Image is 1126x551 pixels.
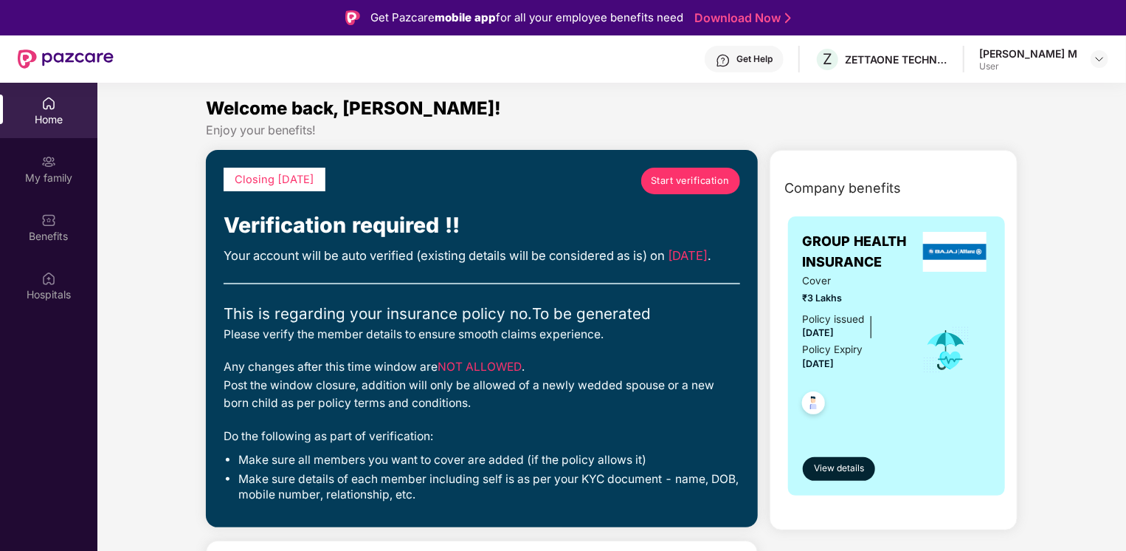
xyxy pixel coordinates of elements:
span: NOT ALLOWED [438,360,522,374]
button: View details [803,457,876,481]
span: Z [823,50,832,68]
div: User [979,61,1077,72]
img: svg+xml;base64,PHN2ZyBpZD0iQmVuZWZpdHMiIHhtbG5zPSJodHRwOi8vd3d3LnczLm9yZy8yMDAwL3N2ZyIgd2lkdGg9Ij... [41,213,56,227]
img: icon [922,326,970,374]
img: svg+xml;base64,PHN2ZyBpZD0iSG9tZSIgeG1sbnM9Imh0dHA6Ly93d3cudzMub3JnLzIwMDAvc3ZnIiB3aWR0aD0iMjAiIG... [41,96,56,111]
img: svg+xml;base64,PHN2ZyBpZD0iSG9zcGl0YWxzIiB4bWxucz0iaHR0cDovL3d3dy53My5vcmcvMjAwMC9zdmciIHdpZHRoPS... [41,271,56,286]
div: Do the following as part of verification: [224,428,740,445]
li: Make sure details of each member including self is as per your KYC document - name, DOB, mobile n... [238,472,740,502]
strong: mobile app [435,10,496,24]
div: [PERSON_NAME] M [979,47,1077,61]
a: Start verification [641,168,740,194]
div: Any changes after this time window are . Post the window closure, addition will only be allowed o... [224,358,740,412]
span: Company benefits [785,178,902,199]
span: GROUP HEALTH INSURANCE [803,231,920,273]
div: Enjoy your benefits! [206,123,1018,138]
div: ZETTAONE TECHNOLOGIES INDIA PRIVATE LIMITED [845,52,948,66]
img: Logo [345,10,360,25]
span: [DATE] [668,248,708,263]
div: Your account will be auto verified (existing details will be considered as is) on . [224,246,740,265]
img: Stroke [785,10,791,26]
div: Verification required !! [224,209,740,242]
div: Please verify the member details to ensure smooth claims experience. [224,326,740,343]
img: insurerLogo [923,232,987,272]
span: ₹3 Lakhs [803,291,902,306]
a: Download Now [694,10,787,26]
img: svg+xml;base64,PHN2ZyB3aWR0aD0iMjAiIGhlaWdodD0iMjAiIHZpZXdCb3g9IjAgMCAyMCAyMCIgZmlsbD0ibm9uZSIgeG... [41,154,56,169]
span: Closing [DATE] [235,173,314,186]
span: Welcome back, [PERSON_NAME]! [206,97,501,119]
div: Get Help [736,53,773,65]
span: [DATE] [803,327,835,338]
img: svg+xml;base64,PHN2ZyB4bWxucz0iaHR0cDovL3d3dy53My5vcmcvMjAwMC9zdmciIHdpZHRoPSI0OC45NDMiIGhlaWdodD... [795,387,832,423]
div: Policy issued [803,312,865,327]
span: Start verification [651,174,730,188]
li: Make sure all members you want to cover are added (if the policy allows it) [238,453,740,468]
span: Cover [803,273,902,289]
div: Get Pazcare for all your employee benefits need [370,9,683,27]
span: View details [814,462,864,476]
div: Policy Expiry [803,342,863,357]
div: This is regarding your insurance policy no. To be generated [224,302,740,326]
img: svg+xml;base64,PHN2ZyBpZD0iRHJvcGRvd24tMzJ4MzIiIHhtbG5zPSJodHRwOi8vd3d3LnczLm9yZy8yMDAwL3N2ZyIgd2... [1094,53,1105,65]
img: svg+xml;base64,PHN2ZyBpZD0iSGVscC0zMngzMiIgeG1sbnM9Imh0dHA6Ly93d3cudzMub3JnLzIwMDAvc3ZnIiB3aWR0aD... [716,53,730,68]
span: [DATE] [803,358,835,369]
img: New Pazcare Logo [18,49,114,69]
